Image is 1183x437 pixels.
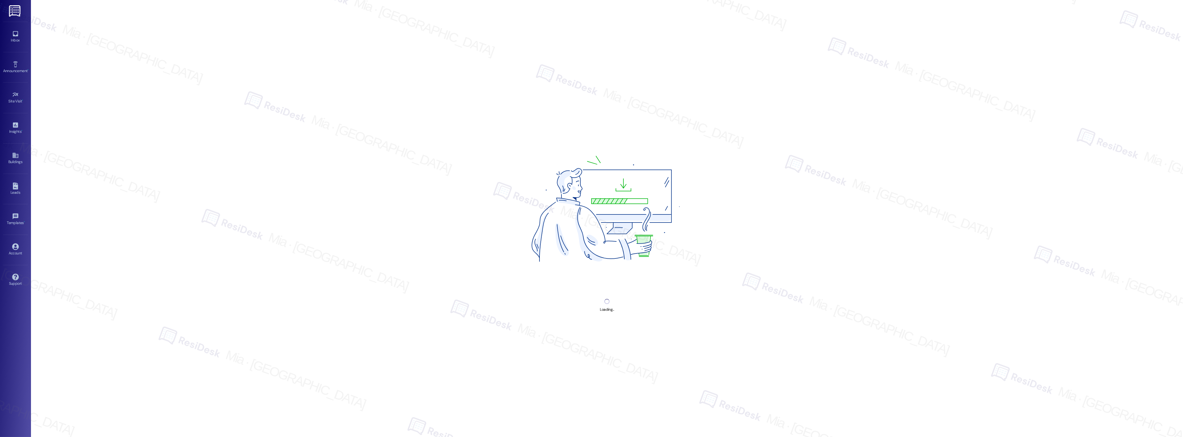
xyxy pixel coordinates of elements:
[3,272,28,288] a: Support
[3,120,28,136] a: Insights •
[3,150,28,167] a: Buildings
[3,241,28,258] a: Account
[21,128,22,133] span: •
[9,5,22,17] img: ResiDesk Logo
[3,28,28,45] a: Inbox
[22,98,23,102] span: •
[600,306,614,313] div: Loading...
[24,220,25,224] span: •
[3,89,28,106] a: Site Visit •
[3,211,28,228] a: Templates •
[3,181,28,197] a: Leads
